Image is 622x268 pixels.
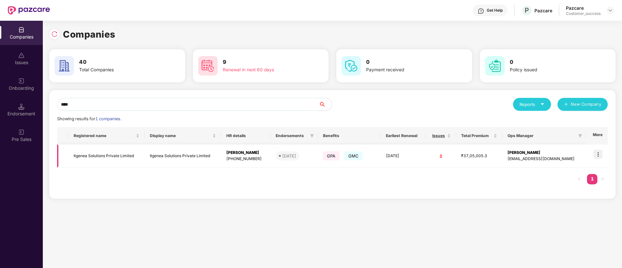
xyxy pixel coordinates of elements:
button: search [318,98,332,111]
img: svg+xml;base64,PHN2ZyBpZD0iRHJvcGRvd24tMzJ4MzIiIHhtbG5zPSJodHRwOi8vd3d3LnczLm9yZy8yMDAwL3N2ZyIgd2... [608,8,613,13]
span: Display name [150,133,211,138]
button: left [574,174,584,184]
span: right [601,177,604,181]
button: plusNew Company [557,98,608,111]
img: svg+xml;base64,PHN2ZyB4bWxucz0iaHR0cDovL3d3dy53My5vcmcvMjAwMC9zdmciIHdpZHRoPSI2MCIgaGVpZ2h0PSI2MC... [54,56,74,76]
li: Next Page [597,174,608,184]
th: Benefits [318,127,381,145]
img: svg+xml;base64,PHN2ZyB4bWxucz0iaHR0cDovL3d3dy53My5vcmcvMjAwMC9zdmciIHdpZHRoPSI2MCIgaGVpZ2h0PSI2MC... [198,56,218,76]
div: Policy issued [510,66,592,74]
span: New Company [571,101,602,108]
div: Pazcare [534,7,552,14]
span: filter [309,132,315,140]
h3: 9 [223,58,305,66]
img: svg+xml;base64,PHN2ZyBpZD0iUmVsb2FkLTMyeDMyIiB4bWxucz0iaHR0cDovL3d3dy53My5vcmcvMjAwMC9zdmciIHdpZH... [51,31,58,37]
h3: 0 [510,58,592,66]
span: Endorsements [276,133,307,138]
img: svg+xml;base64,PHN2ZyB4bWxucz0iaHR0cDovL3d3dy53My5vcmcvMjAwMC9zdmciIHdpZHRoPSI2MCIgaGVpZ2h0PSI2MC... [485,56,505,76]
img: icon [593,150,603,159]
img: svg+xml;base64,PHN2ZyBpZD0iQ29tcGFuaWVzIiB4bWxucz0iaHR0cDovL3d3dy53My5vcmcvMjAwMC9zdmciIHdpZHRoPS... [18,27,25,33]
span: P [525,6,529,14]
div: Payment received [366,66,448,74]
th: HR details [221,127,270,145]
th: Total Premium [456,127,502,145]
span: GPA [323,151,340,160]
h3: 40 [79,58,161,66]
span: GMC [344,151,363,160]
th: Issues [426,127,456,145]
span: plus [564,102,568,107]
div: [EMAIL_ADDRESS][DOMAIN_NAME] [508,156,581,162]
td: Itgenea Solutions Private Limited [145,145,221,168]
img: svg+xml;base64,PHN2ZyBpZD0iSGVscC0zMngzMiIgeG1sbnM9Imh0dHA6Ly93d3cudzMub3JnLzIwMDAvc3ZnIiB3aWR0aD... [478,8,484,14]
h3: 0 [366,58,448,66]
th: Display name [145,127,221,145]
span: filter [310,134,314,138]
img: svg+xml;base64,PHN2ZyB3aWR0aD0iMTQuNSIgaGVpZ2h0PSIxNC41IiB2aWV3Qm94PSIwIDAgMTYgMTYiIGZpbGw9Im5vbm... [18,103,25,110]
div: Total Companies [79,66,161,74]
div: Renewal in next 60 days [223,66,305,74]
span: filter [578,134,582,138]
span: Showing results for [57,116,121,121]
span: Issues [431,133,446,138]
div: [PERSON_NAME] [226,150,265,156]
div: [DATE] [282,153,296,159]
span: Total Premium [461,133,492,138]
th: Earliest Renewal [381,127,426,145]
img: svg+xml;base64,PHN2ZyB3aWR0aD0iMjAiIGhlaWdodD0iMjAiIHZpZXdCb3g9IjAgMCAyMCAyMCIgZmlsbD0ibm9uZSIgeG... [18,78,25,84]
img: New Pazcare Logo [8,6,50,15]
div: [PHONE_NUMBER] [226,156,265,162]
button: right [597,174,608,184]
h1: Companies [63,27,115,41]
img: svg+xml;base64,PHN2ZyB3aWR0aD0iMjAiIGhlaWdodD0iMjAiIHZpZXdCb3g9IjAgMCAyMCAyMCIgZmlsbD0ibm9uZSIgeG... [18,129,25,135]
span: filter [577,132,583,140]
img: svg+xml;base64,PHN2ZyB4bWxucz0iaHR0cDovL3d3dy53My5vcmcvMjAwMC9zdmciIHdpZHRoPSI2MCIgaGVpZ2h0PSI2MC... [341,56,361,76]
div: ₹37,05,005.3 [461,153,497,159]
li: Previous Page [574,174,584,184]
img: svg+xml;base64,PHN2ZyBpZD0iSXNzdWVzX2Rpc2FibGVkIiB4bWxucz0iaHR0cDovL3d3dy53My5vcmcvMjAwMC9zdmciIH... [18,52,25,59]
div: [PERSON_NAME] [508,150,581,156]
span: left [577,177,581,181]
span: search [318,102,332,107]
div: Reports [520,101,544,108]
div: Customer_success [566,11,601,16]
span: Registered name [74,133,135,138]
div: Get Help [487,8,503,13]
span: Ops Manager [508,133,576,138]
th: More [586,127,608,145]
a: 1 [587,174,597,184]
td: [DATE] [381,145,426,168]
span: 1 companies. [95,116,121,121]
div: 8 [431,153,451,159]
th: Registered name [68,127,145,145]
div: Pazcare [566,5,601,11]
td: Itgenea Solutions Private Limited [68,145,145,168]
span: caret-down [540,102,544,106]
